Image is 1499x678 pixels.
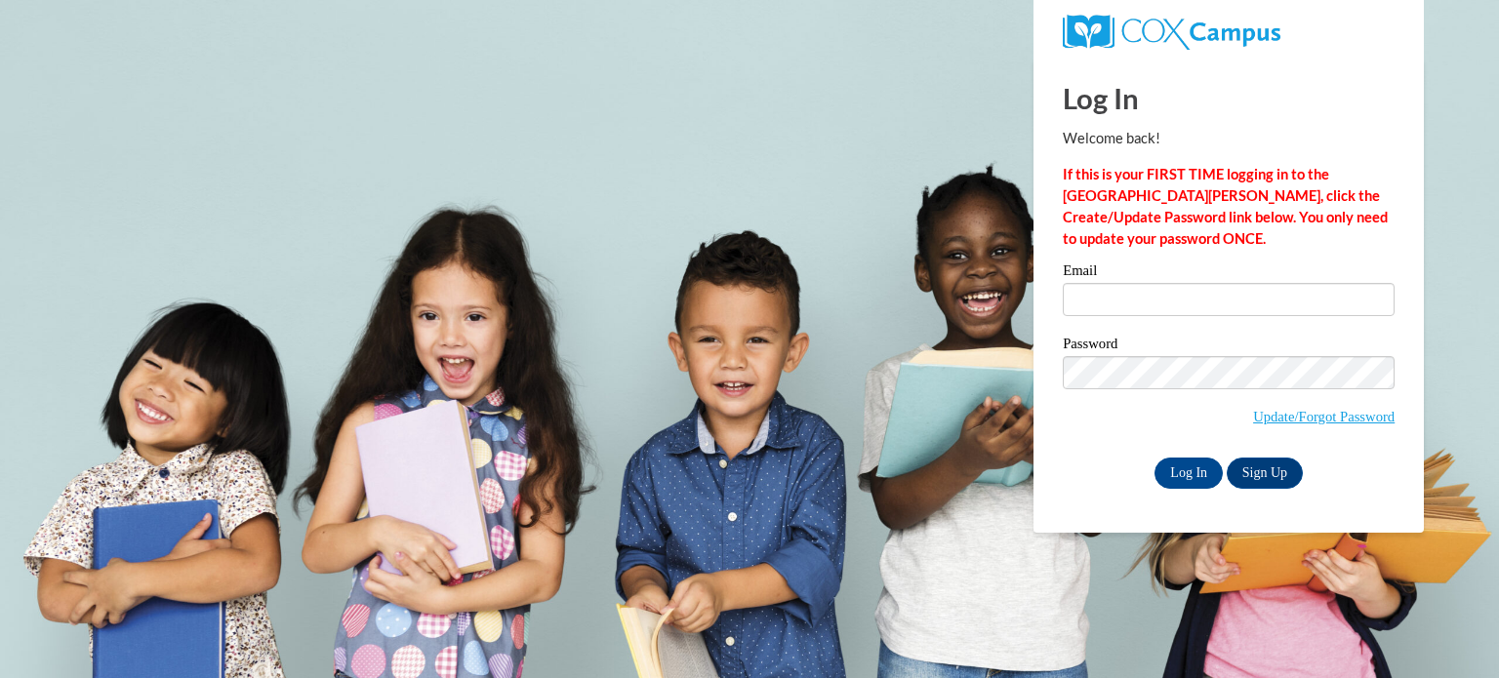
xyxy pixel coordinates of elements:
[1063,337,1395,356] label: Password
[1227,458,1303,489] a: Sign Up
[1155,458,1223,489] input: Log In
[1063,166,1388,247] strong: If this is your FIRST TIME logging in to the [GEOGRAPHIC_DATA][PERSON_NAME], click the Create/Upd...
[1253,409,1395,424] a: Update/Forgot Password
[1063,263,1395,283] label: Email
[1063,15,1280,50] img: COX Campus
[1063,128,1395,149] p: Welcome back!
[1063,78,1395,118] h1: Log In
[1063,22,1280,39] a: COX Campus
